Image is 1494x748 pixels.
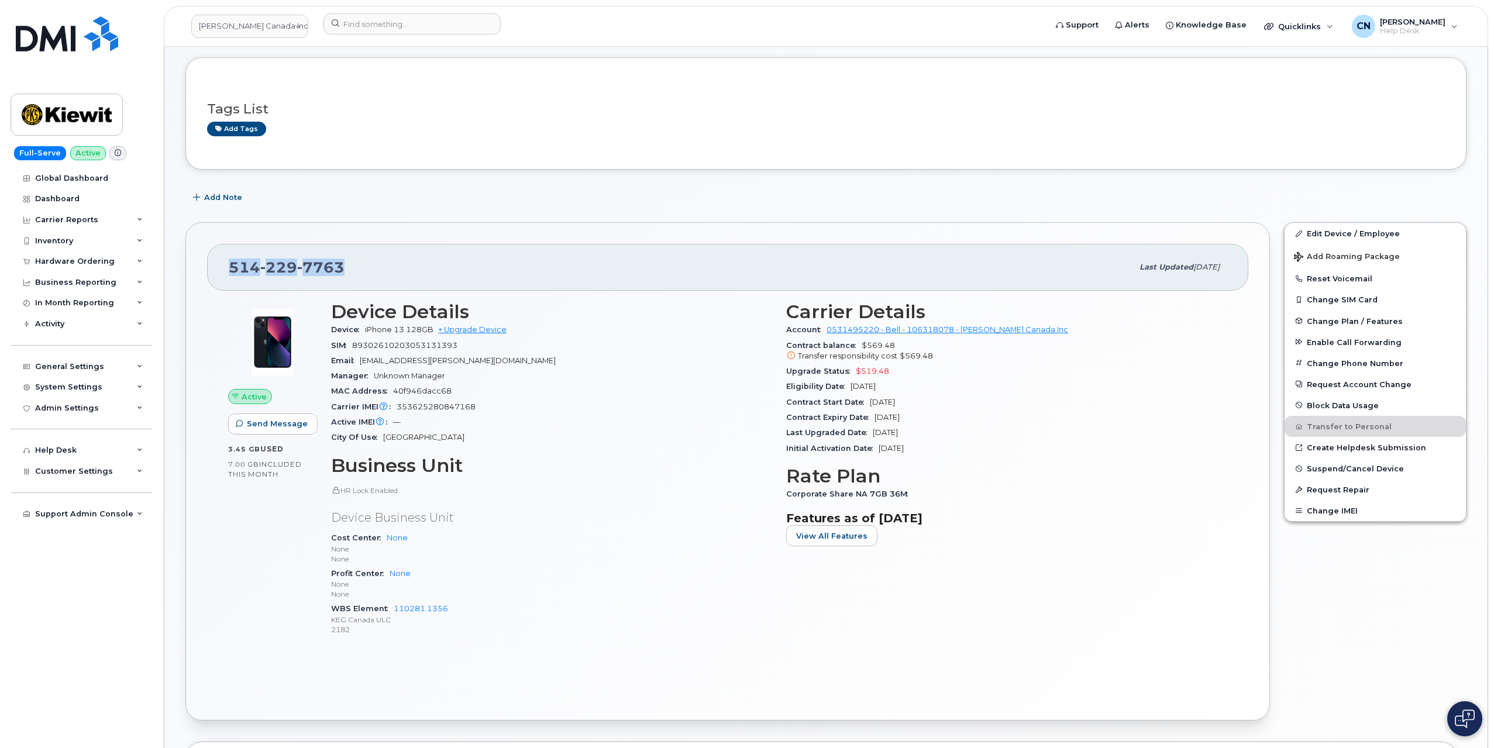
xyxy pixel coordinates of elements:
[875,413,900,422] span: [DATE]
[331,544,772,554] p: None
[1107,13,1158,37] a: Alerts
[393,418,401,426] span: —
[1158,13,1255,37] a: Knowledge Base
[331,402,397,411] span: Carrier IMEI
[331,356,360,365] span: Email
[879,444,904,453] span: [DATE]
[1285,353,1466,374] button: Change Phone Number
[390,569,411,578] a: None
[228,413,318,435] button: Send Message
[352,341,457,350] span: 89302610203053131393
[331,509,772,526] p: Device Business Unit
[260,258,297,276] span: 229
[900,351,933,360] span: $569.48
[185,187,252,208] button: Add Note
[260,444,284,453] span: used
[247,418,308,429] span: Send Message
[1066,19,1099,31] span: Support
[1294,252,1400,263] span: Add Roaming Package
[786,444,879,453] span: Initial Activation Date
[331,589,772,599] p: None
[207,102,1445,116] h3: Tags List
[331,387,393,395] span: MAC Address
[323,13,501,35] input: Find something...
[331,301,772,322] h3: Device Details
[786,398,870,406] span: Contract Start Date
[870,398,895,406] span: [DATE]
[1380,26,1445,36] span: Help Desk
[1278,22,1321,31] span: Quicklinks
[204,192,242,203] span: Add Note
[331,418,393,426] span: Active IMEI
[1285,244,1466,268] button: Add Roaming Package
[229,258,345,276] span: 514
[1285,289,1466,310] button: Change SIM Card
[786,428,873,437] span: Last Upgraded Date
[228,445,260,453] span: 3.45 GB
[1285,223,1466,244] a: Edit Device / Employee
[1307,316,1403,325] span: Change Plan / Features
[1285,437,1466,458] a: Create Helpdesk Submission
[207,122,266,136] a: Add tags
[1285,416,1466,437] button: Transfer to Personal
[394,604,448,613] a: 110281.1356
[827,325,1068,334] a: 0531495220 - Bell - 106318078 - [PERSON_NAME] Canada Inc
[331,604,394,613] span: WBS Element
[1285,374,1466,395] button: Request Account Change
[1048,13,1107,37] a: Support
[1285,500,1466,521] button: Change IMEI
[1193,263,1220,271] span: [DATE]
[331,615,772,625] p: KEG Canada ULC
[798,351,897,360] span: Transfer responsibility cost
[1455,709,1475,728] img: Open chat
[397,402,476,411] span: 353625280847168
[331,554,772,564] p: None
[786,490,914,498] span: Corporate Share NA 7GB 36M
[331,455,772,476] h3: Business Unit
[374,371,445,380] span: Unknown Manager
[796,530,868,542] span: View All Features
[331,341,352,350] span: SIM
[1285,332,1466,353] button: Enable Call Forwarding
[387,533,408,542] a: None
[331,325,365,334] span: Device
[1357,19,1371,33] span: CN
[228,460,259,468] span: 7.00 GB
[331,371,374,380] span: Manager
[383,433,464,442] span: [GEOGRAPHIC_DATA]
[1125,19,1149,31] span: Alerts
[1307,337,1402,346] span: Enable Call Forwarding
[331,485,772,495] p: HR Lock Enabled
[331,569,390,578] span: Profit Center
[1380,17,1445,26] span: [PERSON_NAME]
[786,511,1227,525] h3: Features as of [DATE]
[1140,263,1193,271] span: Last updated
[242,391,267,402] span: Active
[297,258,345,276] span: 7763
[237,307,308,377] img: image20231002-3703462-1ig824h.jpeg
[786,341,1227,362] span: $569.48
[331,533,387,542] span: Cost Center
[331,579,772,589] p: None
[1285,458,1466,479] button: Suspend/Cancel Device
[1285,268,1466,289] button: Reset Voicemail
[1307,464,1404,473] span: Suspend/Cancel Device
[786,301,1227,322] h3: Carrier Details
[365,325,433,334] span: iPhone 13 128GB
[1285,479,1466,500] button: Request Repair
[1256,15,1341,38] div: Quicklinks
[360,356,556,365] span: [EMAIL_ADDRESS][PERSON_NAME][DOMAIN_NAME]
[228,460,302,479] span: included this month
[331,433,383,442] span: City Of Use
[873,428,898,437] span: [DATE]
[786,382,851,391] span: Eligibility Date
[851,382,876,391] span: [DATE]
[1285,311,1466,332] button: Change Plan / Features
[786,413,875,422] span: Contract Expiry Date
[393,387,452,395] span: 40f946dacc68
[1176,19,1247,31] span: Knowledge Base
[786,341,862,350] span: Contract balance
[1285,395,1466,416] button: Block Data Usage
[438,325,507,334] a: + Upgrade Device
[786,325,827,334] span: Account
